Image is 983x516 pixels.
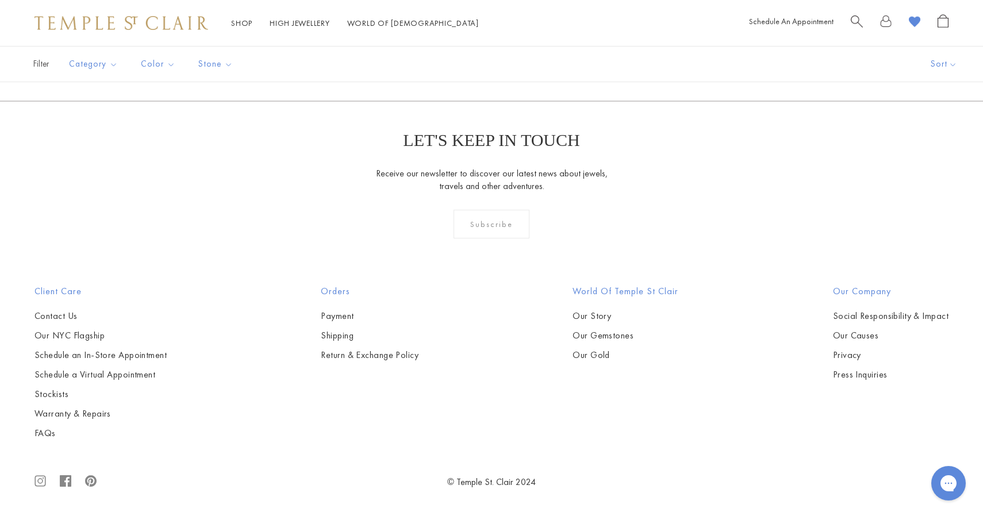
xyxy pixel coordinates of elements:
a: Warranty & Repairs [34,407,167,420]
a: Schedule an In-Store Appointment [34,349,167,361]
a: Our Gemstones [573,329,678,342]
a: Schedule a Virtual Appointment [34,368,167,381]
button: Show sort by [905,47,983,82]
a: Press Inquiries [833,368,949,381]
a: Return & Exchange Policy [321,349,418,361]
span: Stone [193,57,241,71]
a: Our Causes [833,329,949,342]
a: Shipping [321,329,418,342]
nav: Main navigation [231,16,479,30]
img: Temple St. Clair [34,16,208,30]
a: World of [DEMOGRAPHIC_DATA]World of [DEMOGRAPHIC_DATA] [347,18,479,28]
button: Color [132,51,184,77]
a: Stockists [34,388,167,401]
a: Social Responsibility & Impact [833,310,949,322]
a: ShopShop [231,18,252,28]
p: LET'S KEEP IN TOUCH [403,130,579,150]
h2: World of Temple St Clair [573,284,678,298]
span: Category [63,57,126,71]
h2: Client Care [34,284,167,298]
span: Color [135,57,184,71]
a: Contact Us [34,310,167,322]
a: Our NYC Flagship [34,329,167,342]
a: Our Gold [573,349,678,361]
h2: Orders [321,284,418,298]
div: Subscribe [454,210,530,238]
a: Privacy [833,349,949,361]
button: Category [60,51,126,77]
h2: Our Company [833,284,949,298]
iframe: Gorgias live chat messenger [926,462,972,505]
a: View Wishlist [909,14,920,32]
a: Schedule An Appointment [749,16,834,26]
a: Our Story [573,310,678,322]
a: Open Shopping Bag [938,14,949,32]
p: Receive our newsletter to discover our latest news about jewels, travels and other adventures. [375,167,608,192]
a: High JewelleryHigh Jewellery [270,18,330,28]
a: Payment [321,310,418,322]
a: © Temple St. Clair 2024 [447,476,536,488]
a: FAQs [34,427,167,440]
a: Search [851,14,863,32]
button: Stone [190,51,241,77]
